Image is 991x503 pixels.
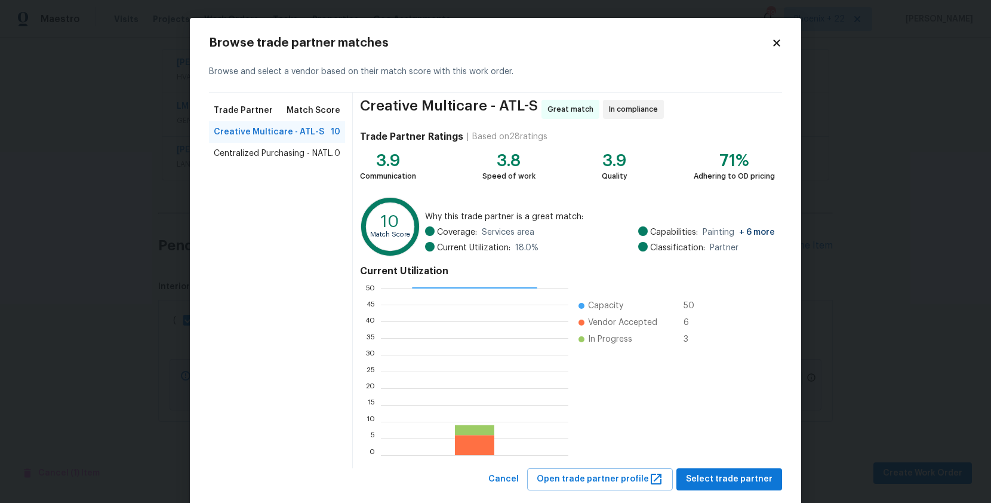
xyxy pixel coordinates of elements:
[488,472,519,487] span: Cancel
[710,242,738,254] span: Partner
[482,170,535,182] div: Speed of work
[334,148,340,160] span: 0
[331,126,340,138] span: 10
[365,385,375,392] text: 20
[381,213,399,230] text: 10
[365,318,375,325] text: 40
[360,265,775,277] h4: Current Utilization
[214,105,273,116] span: Trade Partner
[684,300,703,312] span: 50
[739,228,775,237] span: + 6 more
[367,368,375,375] text: 25
[437,242,510,254] span: Current Utilization:
[588,317,657,329] span: Vendor Accepted
[694,170,775,182] div: Adhering to OD pricing
[360,131,463,143] h4: Trade Partner Ratings
[482,226,534,238] span: Services area
[482,155,535,167] div: 3.8
[703,226,775,238] span: Painting
[484,468,524,490] button: Cancel
[371,435,375,442] text: 5
[370,231,410,238] text: Match Score
[609,103,663,115] span: In compliance
[463,131,472,143] div: |
[360,155,416,167] div: 3.9
[547,103,598,115] span: Great match
[366,301,375,308] text: 45
[365,284,375,292] text: 50
[425,211,775,223] span: Why this trade partner is a great match:
[365,351,375,358] text: 30
[676,468,782,490] button: Select trade partner
[214,148,334,160] span: Centralized Purchasing - NATL.
[209,51,782,93] div: Browse and select a vendor based on their match score with this work order.
[368,401,375,409] text: 15
[367,418,375,425] text: 10
[650,226,698,238] span: Capabilities:
[694,155,775,167] div: 71%
[287,105,340,116] span: Match Score
[472,131,547,143] div: Based on 28 ratings
[686,472,773,487] span: Select trade partner
[650,242,705,254] span: Classification:
[209,37,771,49] h2: Browse trade partner matches
[684,317,703,329] span: 6
[370,452,375,459] text: 0
[588,333,632,345] span: In Progress
[602,170,627,182] div: Quality
[367,335,375,342] text: 35
[602,155,627,167] div: 3.9
[527,468,673,490] button: Open trade partner profile
[515,242,538,254] span: 18.0 %
[360,100,538,119] span: Creative Multicare - ATL-S
[437,226,477,238] span: Coverage:
[360,170,416,182] div: Communication
[588,300,623,312] span: Capacity
[214,126,324,138] span: Creative Multicare - ATL-S
[684,333,703,345] span: 3
[537,472,663,487] span: Open trade partner profile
